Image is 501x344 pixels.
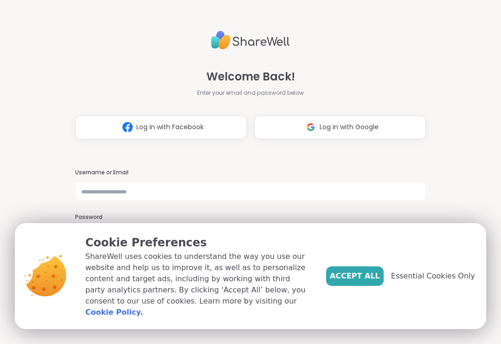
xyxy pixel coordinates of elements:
img: ShareWell Logomark [119,119,136,136]
button: Log in with Facebook [75,116,247,139]
p: Cookie Preferences [85,234,311,251]
button: Log in with Google [254,116,426,139]
span: Essential Cookies Only [391,271,475,282]
img: ShareWell Logomark [302,119,320,136]
span: Log in with Facebook [136,122,204,132]
h3: Username or Email [75,169,426,177]
button: Accept All [326,266,384,286]
img: ShareWell Logo [211,27,290,53]
span: Enter your email and password below [197,89,304,97]
span: Welcome Back! [206,68,295,85]
span: Accept All [330,271,380,282]
p: ShareWell uses cookies to understand the way you use our website and help us to improve it, as we... [85,251,311,318]
a: Cookie Policy. [85,307,143,318]
h3: Password [75,213,426,221]
span: Log in with Google [320,122,379,132]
